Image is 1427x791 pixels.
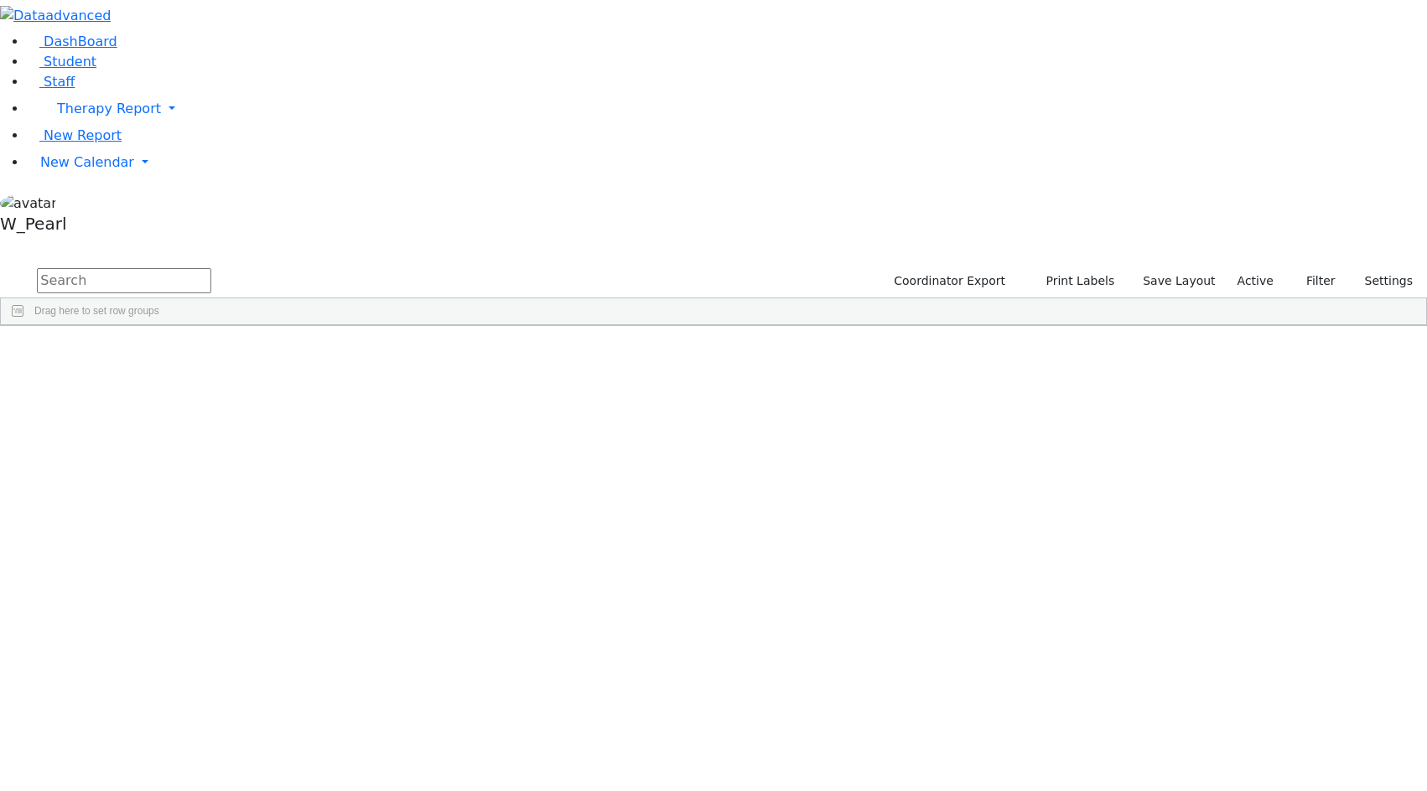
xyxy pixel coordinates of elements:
span: New Calendar [40,154,134,170]
button: Settings [1343,268,1420,294]
a: Student [27,54,96,70]
span: Student [44,54,96,70]
input: Search [37,268,211,293]
label: Active [1230,268,1281,294]
a: New Calendar [27,146,1427,179]
a: DashBoard [27,34,117,49]
button: Filter [1284,268,1343,294]
a: Staff [27,74,75,90]
span: Staff [44,74,75,90]
button: Save Layout [1135,268,1222,294]
span: DashBoard [44,34,117,49]
a: Therapy Report [27,92,1427,126]
span: Drag here to set row groups [34,305,159,317]
button: Coordinator Export [883,268,1013,294]
a: New Report [27,127,122,143]
button: Print Labels [1026,268,1122,294]
span: Therapy Report [57,101,161,116]
span: New Report [44,127,122,143]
